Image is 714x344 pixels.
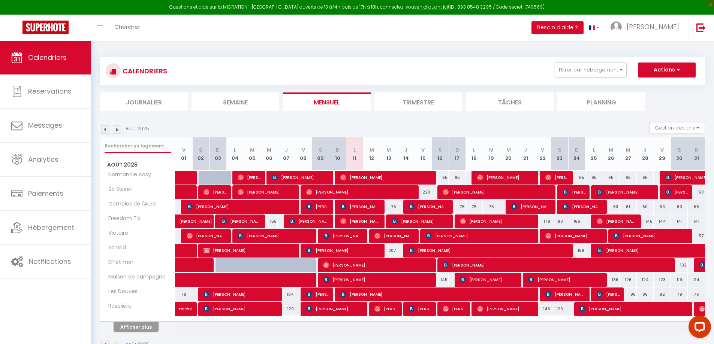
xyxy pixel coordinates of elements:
[602,273,620,287] div: 136
[688,185,705,199] div: 160
[579,302,689,316] span: [PERSON_NAME]
[483,137,500,171] th: 19
[506,146,511,153] abbr: M
[29,257,71,266] span: Notifications
[329,137,346,171] th: 10
[179,210,214,225] span: [PERSON_NAME]
[102,229,130,237] span: Victoire
[620,171,637,185] div: 65
[575,146,579,153] abbr: D
[182,146,186,153] abbr: V
[278,302,295,316] div: 129
[340,200,380,214] span: [PERSON_NAME]
[114,23,140,31] span: Chercher
[460,273,517,287] span: [PERSON_NAME]
[449,137,466,171] th: 17
[489,146,494,153] abbr: M
[620,200,637,214] div: 61
[102,287,139,296] span: Les Douves
[545,170,568,185] span: [PERSON_NAME]
[671,137,688,171] th: 30
[528,273,603,287] span: [PERSON_NAME]
[671,200,688,214] div: 60
[449,171,466,185] div: 65
[426,229,535,243] span: [PERSON_NAME]
[306,243,381,258] span: [PERSON_NAME]
[638,63,696,77] button: Actions
[431,137,449,171] th: 16
[551,137,569,171] th: 23
[289,214,329,228] span: [PERSON_NAME]
[602,137,620,171] th: 26
[28,86,72,96] span: Réservations
[192,137,210,171] th: 02
[238,185,295,199] span: [PERSON_NAME]
[28,189,63,198] span: Paiements
[620,287,637,301] div: 86
[187,229,227,243] span: [PERSON_NAME]
[179,298,196,312] span: michela simili
[28,155,58,164] span: Analytics
[285,146,288,153] abbr: J
[654,137,671,171] th: 29
[620,137,637,171] th: 27
[102,302,133,310] span: Roselière
[415,137,432,171] th: 15
[597,287,620,301] span: [PERSON_NAME]
[443,185,552,199] span: [PERSON_NAME]
[397,137,415,171] th: 14
[593,146,595,153] abbr: L
[250,146,254,153] abbr: M
[500,137,517,171] th: 20
[353,146,356,153] abbr: L
[602,171,620,185] div: 65
[585,171,603,185] div: 65
[278,137,295,171] th: 07
[102,171,153,179] span: Normandie cosy
[102,200,158,208] span: Combles de l'Aure
[380,200,398,214] div: 75
[102,258,135,267] span: Effet mer
[210,137,227,171] th: 03
[216,146,220,153] abbr: D
[649,122,705,133] button: Gestion des prix
[346,137,363,171] th: 11
[272,170,329,185] span: [PERSON_NAME]
[534,137,551,171] th: 22
[417,4,448,10] a: en cliquant ici
[415,185,432,199] div: 220
[323,229,363,243] span: [PERSON_NAME] PRIGENT
[192,92,279,111] li: Semaine
[204,302,278,316] span: [PERSON_NAME]
[671,273,688,287] div: 119
[340,214,380,228] span: [PERSON_NAME]
[409,302,431,316] span: [PERSON_NAME]
[404,146,407,153] abbr: J
[637,200,654,214] div: 60
[637,214,654,228] div: 145
[28,121,62,130] span: Messages
[688,273,705,287] div: 114
[126,125,149,133] p: Août 2025
[511,200,551,214] span: [PERSON_NAME]
[637,287,654,301] div: 86
[204,243,295,258] span: [PERSON_NAME]
[439,146,442,153] abbr: S
[278,287,295,301] div: 104
[477,170,534,185] span: [PERSON_NAME]
[22,21,69,34] img: Super Booking
[688,214,705,228] div: 141
[443,302,466,316] span: [PERSON_NAME]
[374,229,415,243] span: [PERSON_NAME]
[534,214,551,228] div: 178
[637,137,654,171] th: 28
[312,137,329,171] th: 09
[392,214,449,228] span: [PERSON_NAME]
[671,287,688,301] div: 79
[665,185,688,199] span: [PERSON_NAME]
[260,137,278,171] th: 06
[28,53,67,62] span: Calendriers
[627,22,679,31] span: [PERSON_NAME]
[477,302,534,316] span: [PERSON_NAME]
